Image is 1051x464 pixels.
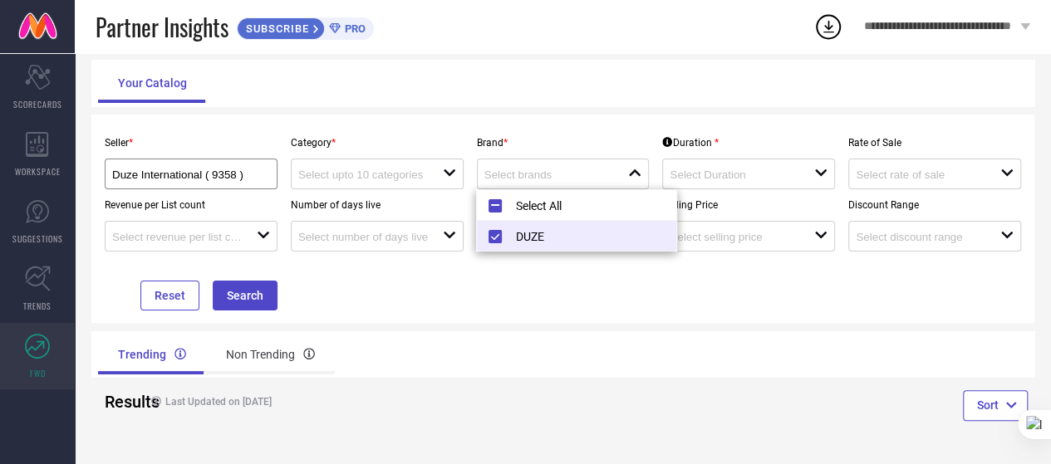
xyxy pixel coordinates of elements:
div: Your Catalog [98,63,207,103]
div: Duze International ( 9358 ) [112,166,270,182]
li: Select All [477,190,676,221]
button: Sort [963,390,1028,420]
div: Non Trending [206,335,335,374]
input: Select selling price [670,231,799,243]
span: PRO [341,22,366,35]
span: SUGGESTIONS [12,232,63,245]
div: Open download list [813,12,843,42]
li: DUZE [477,221,676,251]
input: Select Duration [670,169,799,181]
input: Select discount range [856,231,985,243]
p: Rate of Sale [848,137,1021,149]
h2: Results [105,392,130,412]
input: Select number of days live [298,231,428,243]
p: Discount Range [848,199,1021,211]
span: FWD [30,367,46,379]
span: Partner Insights [96,10,228,44]
p: Brand [477,137,650,149]
span: SCORECARDS [13,98,62,110]
input: Select seller [112,169,254,181]
input: Select upto 10 categories [298,169,428,181]
span: WORKSPACE [15,165,61,178]
div: Duration [662,137,718,149]
button: Reset [140,281,199,310]
p: Category [291,137,464,149]
p: Selling Price [662,199,835,211]
span: TRENDS [23,300,52,312]
span: SUBSCRIBE [238,22,313,35]
button: Search [213,281,277,310]
h4: Last Updated on [DATE] [143,396,512,408]
input: Select brands [484,169,614,181]
p: Number of days live [291,199,464,211]
p: Revenue per List count [105,199,277,211]
a: SUBSCRIBEPRO [237,13,374,40]
input: Select revenue per list count [112,231,242,243]
div: Trending [98,335,206,374]
p: Seller [105,137,277,149]
input: Select rate of sale [856,169,985,181]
